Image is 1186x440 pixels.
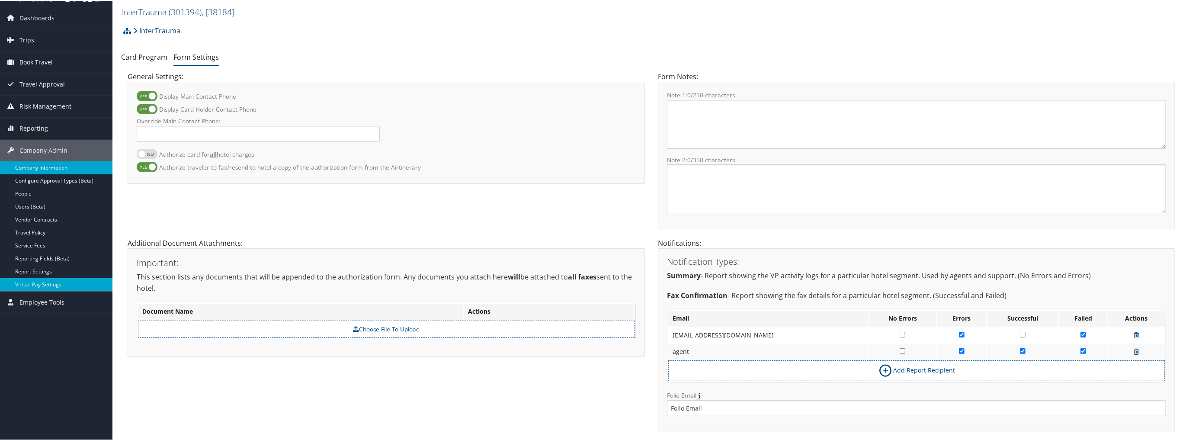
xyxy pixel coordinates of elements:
[121,71,651,191] div: General Settings:
[19,73,65,94] span: Travel Approval
[687,90,691,98] span: 0
[667,390,1166,415] label: Folio Email
[137,258,636,267] h3: Important:
[687,155,691,163] span: 0
[159,100,256,116] label: Display Card Holder Contact Phone
[19,95,71,116] span: Risk Management
[19,139,67,161] span: Company Admin
[667,90,1166,99] label: Note 1: /250 characters
[19,117,48,138] span: Reporting
[159,158,421,174] label: Authorize traveler to fax/resend to hotel a copy of the authorization form from the Airtinerary
[121,51,167,61] a: Card Program
[137,271,636,293] p: This section lists any documents that will be appended to the authorization form. Any documents y...
[869,310,936,326] th: No Errors
[1108,310,1165,326] th: Actions
[159,145,254,161] label: Authorize card for hotel charges
[202,5,234,17] span: , [ 38184 ]
[169,5,202,17] span: ( 301394 )
[667,289,1166,301] p: - Report showing the fax details for a particular hotel segment. (Successful and Failed)
[651,237,1182,440] div: Notifications:
[987,310,1058,326] th: Successful
[667,270,1166,281] p: - Report showing the VP activity logs for a particular hotel segment. Used by agents and support....
[878,365,955,373] a: Add Report Recipient
[937,310,986,326] th: Errors
[138,303,463,319] th: Document Name
[121,5,234,17] a: InterTrauma
[210,149,217,157] strong: all
[651,71,1182,237] div: Form Notes:
[667,290,728,299] strong: Fax Confirmation
[133,21,180,39] a: InterTrauma
[464,303,635,319] th: Actions
[143,324,630,333] label: Choose File To Upload
[159,87,236,103] label: Display Main Contact Phone
[1059,310,1107,326] th: Failed
[121,237,651,365] div: Additional Document Attachments:
[19,51,53,72] span: Book Travel
[668,343,868,359] td: agent
[137,116,380,125] label: Override Main Contact Phone:
[19,29,34,50] span: Trips
[19,6,54,28] span: Dashboards
[668,327,868,342] td: [EMAIL_ADDRESS][DOMAIN_NAME]
[667,399,1166,415] input: Folio Email
[668,310,868,326] th: Email
[667,270,701,279] strong: Summary
[508,271,520,281] strong: will
[568,271,596,281] strong: all faxes
[667,257,1166,265] h3: Notification Types:
[667,155,1166,164] label: Note 2: /350 characters
[19,291,64,312] span: Employee Tools
[173,51,219,61] a: Form Settings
